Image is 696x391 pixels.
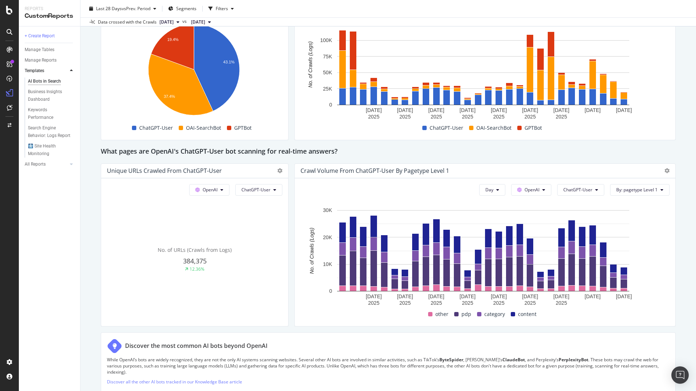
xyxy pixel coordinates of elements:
text: 2025 [493,300,505,306]
text: No. of Crawls (Logs) [309,228,315,274]
text: 2025 [525,114,536,120]
text: [DATE] [491,107,507,113]
text: [DATE] [397,107,413,113]
text: 2025 [399,300,411,306]
text: 2025 [431,114,442,120]
span: category [484,310,505,319]
div: Keywords Performance [28,106,69,121]
span: 2025 Sep. 29th [159,19,174,25]
button: Segments [165,3,199,14]
div: Unique URLs Crawled from ChatGPT-UserOpenAIChatGPT-UserNo. of URLs (Crawls from Logs)384,37512.36% [101,163,289,326]
text: 37.4% [164,94,175,99]
a: AI Bots in Search [28,78,75,85]
button: Day [479,184,505,196]
text: 2025 [556,300,567,306]
a: Manage Tables [25,46,75,54]
text: 2025 [431,300,442,306]
a: 🩻 Site Health Monitoring [28,142,75,158]
a: + Create Report [25,32,75,40]
text: [DATE] [460,107,476,113]
span: OpenAI [525,187,539,193]
text: [DATE] [428,294,444,299]
button: OpenAI [189,184,229,196]
text: 2025 [556,114,567,120]
span: ChatGPT-User [563,187,592,193]
div: Crawl Volume from ChatGPT-User by pagetype Level 1 [301,167,449,174]
text: [DATE] [554,294,569,299]
text: 20K [323,234,332,240]
text: 2025 [399,114,411,120]
span: content [518,310,536,319]
strong: ByteSpider [439,357,463,363]
text: 0 [329,288,332,294]
div: Crawl Volume from ChatGPT-User by pagetype Level 1DayOpenAIChatGPT-UserBy: pagetype Level 1A char... [294,163,676,326]
button: ChatGPT-User [235,184,282,196]
span: Last 28 Days [96,5,122,12]
text: [DATE] [554,107,569,113]
button: [DATE] [188,18,214,26]
a: Search Engine Behavior: Logs Report [28,124,75,140]
text: [DATE] [366,294,382,299]
a: Business Insights Dashboard [28,88,75,103]
div: CustomReports [25,12,74,20]
text: 125K [320,21,332,27]
text: 50K [323,70,332,75]
button: Last 28 DaysvsPrev. Period [86,3,159,14]
text: 19.4% [167,37,178,42]
button: Filters [206,3,237,14]
text: [DATE] [585,107,601,113]
text: [DATE] [397,294,413,299]
text: [DATE] [616,107,632,113]
text: 30K [323,207,332,213]
text: 2025 [525,300,536,306]
text: 25K [323,86,332,92]
span: OAI-SearchBot [476,124,511,132]
p: While OpenAI’s bots are widely recognized, they are not the only AI systems scanning websites. Se... [107,357,670,375]
text: 43.1% [223,60,235,64]
a: Templates [25,67,68,75]
div: What pages are OpenAI's ChatGPT-User bot scanning for real-time answers? [101,146,676,158]
text: [DATE] [491,294,507,299]
span: OpenAI [203,187,217,193]
button: OpenAI [511,184,551,196]
text: 2025 [493,114,505,120]
text: 75K [323,54,332,59]
text: [DATE] [366,107,382,113]
a: All Reports [25,161,68,168]
span: ChatGPT-User [241,187,270,193]
text: 2025 [368,300,380,306]
div: Filters [216,5,228,12]
a: Manage Reports [25,57,75,64]
text: [DATE] [585,294,601,299]
div: Search Engine Behavior: Logs Report [28,124,71,140]
svg: A chart. [301,20,666,122]
button: By: pagetype Level 1 [610,184,670,196]
svg: A chart. [301,207,666,308]
svg: A chart. [107,20,281,122]
text: 2025 [462,114,473,120]
span: pdp [461,310,471,319]
text: [DATE] [616,294,632,299]
text: 2025 [462,300,473,306]
text: 2025 [368,114,380,120]
span: Day [485,187,493,193]
span: vs [182,18,188,25]
span: By: pagetype Level 1 [616,187,658,193]
button: [DATE] [157,18,182,26]
div: Templates [25,67,44,75]
span: GPTBot [525,124,542,132]
span: ChatGPT-User [430,124,463,132]
strong: PerplexityBot [559,357,588,363]
span: ChatGPT-User [139,124,173,132]
text: No. of Crawls (Logs) [307,41,313,88]
text: [DATE] [522,107,538,113]
h2: What pages are OpenAI's ChatGPT-User bot scanning for real-time answers? [101,146,337,158]
div: 12.36% [190,266,204,272]
text: [DATE] [428,107,444,113]
div: Unique URLs Crawled from ChatGPT-User [107,167,222,174]
span: 2025 Sep. 1st [191,19,205,25]
div: Manage Reports [25,57,57,64]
